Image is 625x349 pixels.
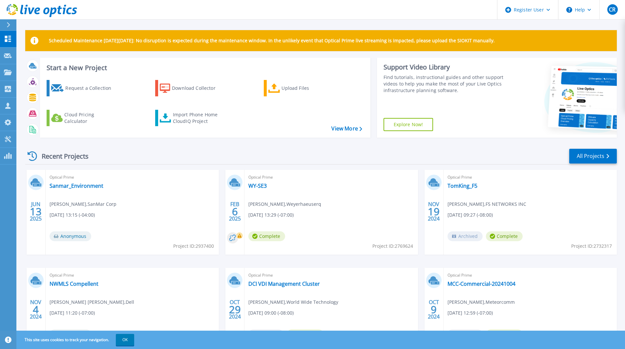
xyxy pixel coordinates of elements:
[65,82,118,95] div: Request a Collection
[281,82,334,95] div: Upload Files
[431,307,437,312] span: 9
[448,183,477,189] a: TomKing_F5
[49,38,495,43] p: Scheduled Maintenance [DATE][DATE]: No disruption is expected during the maintenance window. In t...
[50,299,134,306] span: [PERSON_NAME] [PERSON_NAME] , Dell
[372,242,413,250] span: Project ID: 2769624
[30,209,42,214] span: 13
[229,307,241,312] span: 29
[486,329,523,339] span: Complete
[248,299,338,306] span: [PERSON_NAME] , World Wide Technology
[248,231,285,241] span: Complete
[448,299,515,306] span: [PERSON_NAME] , Meteorcomm
[50,201,116,208] span: [PERSON_NAME] , SanMar Corp
[569,149,617,164] a: All Projects
[173,111,224,125] div: Import Phone Home CloudIQ Project
[64,111,117,125] div: Cloud Pricing Calculator
[229,200,241,223] div: FEB 2025
[448,201,526,208] span: [PERSON_NAME] , F5 NETWORKS INC
[248,183,267,189] a: WY-SE3
[448,231,483,241] span: Archived
[287,329,323,339] span: Complete
[232,209,238,214] span: 6
[248,281,320,287] a: DCI VDI Management Cluster
[47,64,362,71] h3: Start a New Project
[47,110,120,126] a: Cloud Pricing Calculator
[486,231,523,241] span: Complete
[50,231,91,241] span: Anonymous
[50,183,103,189] a: Sanmar_Environment
[331,126,362,132] a: View More
[18,334,134,346] span: This site uses cookies to track your navigation.
[50,281,98,287] a: NWMLS Compellent
[116,334,134,346] button: OK
[448,329,483,339] span: Archived
[172,82,224,95] div: Download Collector
[264,80,337,96] a: Upload Files
[248,272,414,279] span: Optical Prime
[609,7,615,12] span: CR
[50,272,215,279] span: Optical Prime
[50,329,91,339] span: Anonymous
[30,200,42,223] div: JUN 2025
[428,209,440,214] span: 19
[248,201,321,208] span: [PERSON_NAME] , Weyerhaeuserq
[155,80,228,96] a: Download Collector
[25,148,97,164] div: Recent Projects
[229,298,241,321] div: OCT 2024
[248,211,294,219] span: [DATE] 13:29 (-07:00)
[50,309,95,317] span: [DATE] 11:20 (-07:00)
[448,174,613,181] span: Optical Prime
[30,298,42,321] div: NOV 2024
[427,200,440,223] div: NOV 2024
[173,242,214,250] span: Project ID: 2937400
[50,174,215,181] span: Optical Prime
[571,242,612,250] span: Project ID: 2732317
[248,329,283,339] span: Archived
[248,309,294,317] span: [DATE] 09:00 (-08:00)
[384,74,506,94] div: Find tutorials, instructional guides and other support videos to help you make the most of your L...
[248,174,414,181] span: Optical Prime
[448,309,493,317] span: [DATE] 12:59 (-07:00)
[448,211,493,219] span: [DATE] 09:27 (-08:00)
[384,118,433,131] a: Explore Now!
[50,211,95,219] span: [DATE] 13:15 (-04:00)
[384,63,506,71] div: Support Video Library
[33,307,39,312] span: 4
[448,272,613,279] span: Optical Prime
[47,80,120,96] a: Request a Collection
[427,298,440,321] div: OCT 2024
[448,281,515,287] a: MCC-Commercial-20241004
